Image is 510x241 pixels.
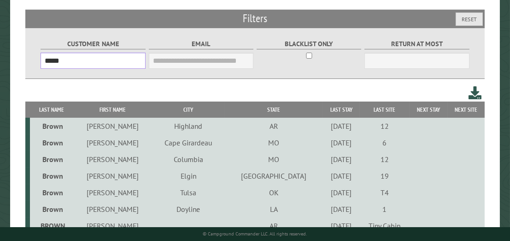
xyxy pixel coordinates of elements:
th: Next Site [448,102,485,118]
td: LA [225,201,323,217]
td: MO [225,134,323,151]
label: Blacklist only [257,39,362,49]
label: Return at most [364,39,469,49]
th: State [225,102,323,118]
td: [PERSON_NAME] [73,118,152,134]
div: Keywords by Traffic [102,59,155,65]
td: Columbia [152,151,224,168]
div: [DATE] [324,138,358,147]
td: 1 [360,201,410,217]
a: Download this customer list (.csv) [469,84,482,102]
td: Elgin [152,168,224,184]
td: [PERSON_NAME] [73,184,152,201]
td: 6 [360,134,410,151]
div: [DATE] [324,205,358,214]
td: Brown [30,134,73,151]
td: [GEOGRAPHIC_DATA] [225,168,323,184]
th: Last Site [360,102,410,118]
div: v 4.0.25 [26,15,45,22]
td: Tiny Cabin [360,217,410,234]
td: [PERSON_NAME] [73,201,152,217]
th: Last Name [30,102,73,118]
img: tab_keywords_by_traffic_grey.svg [92,58,99,66]
small: © Campground Commander LLC. All rights reserved. [203,231,307,237]
td: T4 [360,184,410,201]
button: Reset [456,12,483,26]
td: AR [225,217,323,234]
td: AR [225,118,323,134]
div: [DATE] [324,121,358,131]
div: [DATE] [324,155,358,164]
td: [PERSON_NAME] [73,134,152,151]
th: City [152,102,224,118]
td: Highland [152,118,224,134]
td: Brown [30,168,73,184]
div: Domain Overview [35,59,82,65]
div: [DATE] [324,171,358,181]
td: Doyline [152,201,224,217]
th: Next Stay [410,102,448,118]
td: 12 [360,151,410,168]
td: Tulsa [152,184,224,201]
td: 12 [360,118,410,134]
td: OK [225,184,323,201]
th: First Name [73,102,152,118]
h2: Filters [25,10,484,27]
td: Brown [30,184,73,201]
div: Domain: [DOMAIN_NAME] [24,24,101,31]
td: MO [225,151,323,168]
label: Customer Name [41,39,146,49]
td: Brown [30,201,73,217]
th: Last Stay [323,102,360,118]
td: [PERSON_NAME] [73,217,152,234]
td: Cape Girardeau [152,134,224,151]
td: Brown [30,118,73,134]
td: [PERSON_NAME] [73,168,152,184]
div: [DATE] [324,221,358,230]
div: [DATE] [324,188,358,197]
td: Brown [30,151,73,168]
td: 19 [360,168,410,184]
img: logo_orange.svg [15,15,22,22]
img: website_grey.svg [15,24,22,31]
td: [PERSON_NAME] [73,151,152,168]
img: tab_domain_overview_orange.svg [25,58,32,66]
td: BROWN [30,217,73,234]
label: Email [149,39,254,49]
